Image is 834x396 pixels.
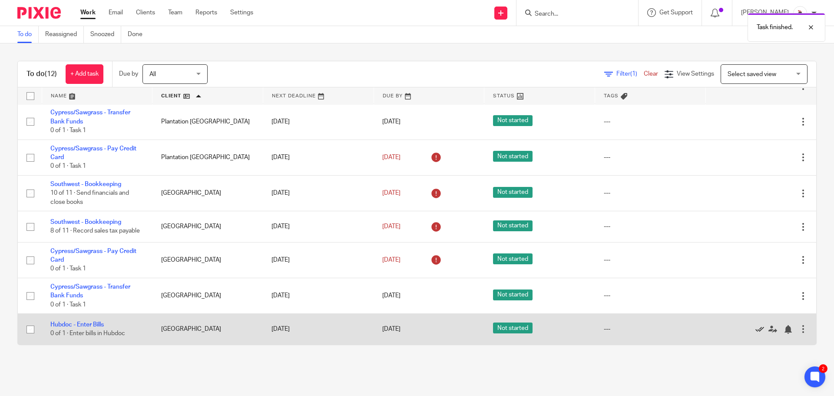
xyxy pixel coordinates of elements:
[382,190,400,196] span: [DATE]
[493,290,533,300] span: Not started
[50,190,129,205] span: 10 of 11 · Send financials and close books
[17,7,61,19] img: Pixie
[604,189,697,197] div: ---
[50,302,86,308] span: 0 of 1 · Task 1
[45,26,84,43] a: Reassigned
[263,242,374,278] td: [DATE]
[493,323,533,333] span: Not started
[604,117,697,126] div: ---
[109,8,123,17] a: Email
[119,70,138,78] p: Due by
[644,71,658,77] a: Clear
[493,220,533,231] span: Not started
[50,163,86,170] span: 0 of 1 · Task 1
[263,104,374,140] td: [DATE]
[128,26,149,43] a: Done
[136,8,155,17] a: Clients
[152,140,263,175] td: Plantation [GEOGRAPHIC_DATA]
[195,8,217,17] a: Reports
[80,8,96,17] a: Work
[604,222,697,231] div: ---
[263,211,374,242] td: [DATE]
[382,223,400,230] span: [DATE]
[604,93,619,98] span: Tags
[45,70,57,77] span: (12)
[382,154,400,160] span: [DATE]
[263,140,374,175] td: [DATE]
[152,104,263,140] td: Plantation [GEOGRAPHIC_DATA]
[90,26,121,43] a: Snoozed
[263,175,374,211] td: [DATE]
[263,278,374,313] td: [DATE]
[493,115,533,126] span: Not started
[17,26,39,43] a: To do
[616,71,644,77] span: Filter
[152,242,263,278] td: [GEOGRAPHIC_DATA]
[493,151,533,162] span: Not started
[493,187,533,198] span: Not started
[604,153,697,162] div: ---
[50,219,121,225] a: Southwest - Bookkeeping
[604,291,697,300] div: ---
[50,127,86,133] span: 0 of 1 · Task 1
[493,253,533,264] span: Not started
[677,71,714,77] span: View Settings
[152,314,263,345] td: [GEOGRAPHIC_DATA]
[50,228,140,234] span: 8 of 11 · Record sales tax payable
[263,314,374,345] td: [DATE]
[382,257,400,263] span: [DATE]
[66,64,103,84] a: + Add task
[50,331,125,337] span: 0 of 1 · Enter bills in Hubdoc
[50,284,130,299] a: Cypress/Sawgrass - Transfer Bank Funds
[604,256,697,264] div: ---
[757,23,793,32] p: Task finished.
[819,364,827,373] div: 2
[50,181,121,187] a: Southwest - Bookkeeping
[728,71,776,77] span: Select saved view
[50,110,130,124] a: Cypress/Sawgrass - Transfer Bank Funds
[149,71,156,77] span: All
[152,278,263,313] td: [GEOGRAPHIC_DATA]
[152,211,263,242] td: [GEOGRAPHIC_DATA]
[630,71,637,77] span: (1)
[755,325,768,333] a: Mark as done
[230,8,253,17] a: Settings
[50,322,104,328] a: Hubdoc - Enter Bills
[382,326,400,332] span: [DATE]
[152,175,263,211] td: [GEOGRAPHIC_DATA]
[50,248,136,263] a: Cypress/Sawgrass - Pay Credit Card
[382,119,400,125] span: [DATE]
[50,266,86,272] span: 0 of 1 · Task 1
[26,70,57,79] h1: To do
[168,8,182,17] a: Team
[604,325,697,333] div: ---
[793,6,807,20] img: EtsyProfilePhoto.jpg
[382,293,400,299] span: [DATE]
[50,146,136,160] a: Cypress/Sawgrass - Pay Credit Card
